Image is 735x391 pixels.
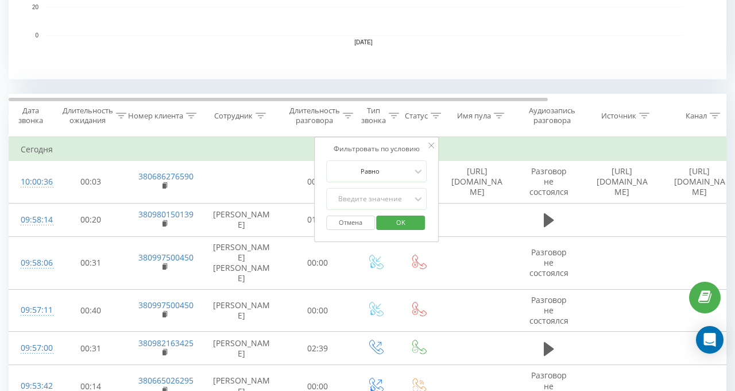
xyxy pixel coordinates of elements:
td: [PERSON_NAME] [PERSON_NAME] [202,236,282,289]
div: Тип звонка [361,106,386,125]
td: 00:00 [282,161,354,204]
div: Аудиозапись разговора [524,106,580,125]
button: Отмена [326,216,375,230]
div: Open Intercom Messenger [696,326,724,354]
a: 380997500450 [138,300,194,310]
div: 09:58:06 [21,252,44,274]
td: [URL][DOMAIN_NAME] [440,161,514,204]
div: Номер клиента [128,111,183,121]
td: 00:31 [55,332,127,365]
div: 09:57:00 [21,337,44,359]
div: Сотрудник [214,111,253,121]
td: 00:00 [282,236,354,289]
div: Статус [405,111,428,121]
td: [PERSON_NAME] [202,332,282,365]
div: Длительность разговора [289,106,340,125]
div: Фильтровать по условию [326,143,427,155]
td: 00:40 [55,289,127,332]
td: 00:31 [55,236,127,289]
div: 10:00:36 [21,171,44,193]
a: 380982163425 [138,338,194,348]
td: 01:49 [282,203,354,236]
a: 380980150139 [138,209,194,220]
div: Длительность ожидания [63,106,113,125]
div: Имя пула [457,111,491,121]
td: 00:03 [55,161,127,204]
div: Дата звонка [9,106,52,125]
td: [URL][DOMAIN_NAME] [583,161,661,204]
td: [PERSON_NAME] [202,203,282,236]
div: Источник [601,111,636,121]
td: 00:00 [282,289,354,332]
text: [DATE] [354,39,373,45]
span: Разговор не состоялся [529,166,568,197]
text: 0 [35,32,38,39]
text: 20 [32,4,39,10]
a: 380665026295 [138,375,194,386]
div: 09:57:11 [21,299,44,321]
div: Канал [686,111,707,121]
td: 00:20 [55,203,127,236]
span: Разговор не состоялся [529,247,568,278]
div: 09:58:14 [21,209,44,231]
div: Введите значение [330,194,411,204]
td: [PERSON_NAME] [202,289,282,332]
span: Разговор не состоялся [529,294,568,326]
a: 380997500450 [138,252,194,263]
a: 380686276590 [138,171,194,182]
td: 02:39 [282,332,354,365]
button: OK [377,216,425,230]
span: OK [385,213,417,231]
